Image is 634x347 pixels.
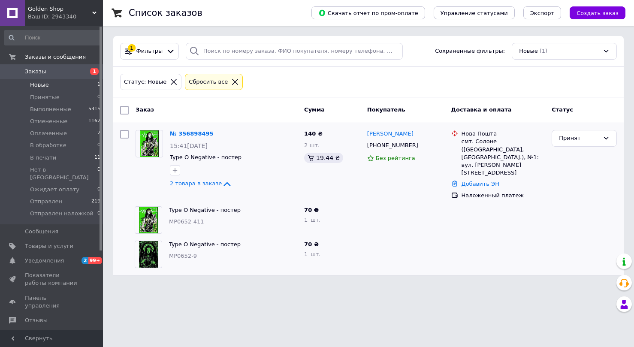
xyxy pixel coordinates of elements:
[304,130,323,137] span: 140 ₴
[530,10,554,16] span: Экспорт
[88,257,103,264] span: 99+
[28,5,92,13] span: Golden Shop
[169,253,197,259] span: MP0652-9
[365,140,420,151] div: [PHONE_NUMBER]
[30,154,56,162] span: В печати
[139,207,158,233] img: Фото товару
[129,8,202,18] h1: Список заказов
[97,210,100,217] span: 0
[30,186,79,193] span: Ожидает оплату
[25,242,73,250] span: Товары и услуги
[136,47,163,55] span: Фильтры
[540,48,547,54] span: (1)
[523,6,561,19] button: Экспорт
[4,30,101,45] input: Поиск
[451,106,512,113] span: Доставка и оплата
[570,6,625,19] button: Создать заказ
[25,317,48,324] span: Отзывы
[94,154,100,162] span: 11
[88,118,100,125] span: 1162
[170,142,208,149] span: 15:41[DATE]
[88,106,100,113] span: 5315
[169,207,241,213] a: Type O Negative - постер
[97,186,100,193] span: 0
[367,130,414,138] a: [PERSON_NAME]
[30,118,67,125] span: Отмененные
[304,207,319,213] span: 70 ₴
[434,6,515,19] button: Управление статусами
[82,257,88,264] span: 2
[552,106,573,113] span: Статус
[97,142,100,149] span: 0
[559,134,599,143] div: Принят
[30,106,71,113] span: Выполненные
[304,106,325,113] span: Сумма
[367,106,405,113] span: Покупатель
[25,257,64,265] span: Уведомления
[139,241,158,268] img: Фото товару
[462,138,545,177] div: смт. Солоне ([GEOGRAPHIC_DATA], [GEOGRAPHIC_DATA].), №1: вул. [PERSON_NAME][STREET_ADDRESS]
[30,130,67,137] span: Оплаченные
[169,241,241,247] a: Type O Negative - постер
[462,192,545,199] div: Наложенный платеж
[25,228,58,235] span: Сообщения
[304,241,319,247] span: 70 ₴
[561,9,625,16] a: Создать заказ
[28,13,103,21] div: Ваш ID: 2943340
[170,180,222,187] span: 2 товара в заказе
[170,130,214,137] a: № 356898495
[128,44,136,52] div: 1
[519,47,538,55] span: Новые
[170,180,232,187] a: 2 товара в заказе
[169,218,204,225] span: MP0652-411
[30,198,62,205] span: Отправлен
[91,198,100,205] span: 219
[441,10,508,16] span: Управление статусами
[170,154,242,160] a: Type O Negative - постер
[136,130,163,157] a: Фото товару
[25,68,46,75] span: Заказы
[186,43,403,60] input: Поиск по номеру заказа, ФИО покупателя, номеру телефона, Email, номеру накладной
[30,94,60,101] span: Принятые
[30,166,97,181] span: Нет в [GEOGRAPHIC_DATA]
[140,130,159,157] img: Фото товару
[30,210,94,217] span: Отправлен наложкой
[97,166,100,181] span: 0
[97,130,100,137] span: 2
[462,181,499,187] a: Добавить ЭН
[462,130,545,138] div: Нова Пошта
[25,294,79,310] span: Панель управления
[577,10,619,16] span: Создать заказ
[311,6,425,19] button: Скачать отчет по пром-оплате
[318,9,418,17] span: Скачать отчет по пром-оплате
[122,78,168,87] div: Статус: Новые
[30,81,49,89] span: Новые
[376,155,415,161] span: Без рейтинга
[25,272,79,287] span: Показатели работы компании
[30,142,66,149] span: В обработке
[304,142,320,148] span: 2 шт.
[187,78,229,87] div: Сбросить все
[25,53,86,61] span: Заказы и сообщения
[304,217,320,223] span: 1 шт.
[97,94,100,101] span: 0
[304,153,343,163] div: 19.44 ₴
[435,47,505,55] span: Сохраненные фильтры:
[90,68,99,75] span: 1
[304,251,320,257] span: 1 шт.
[136,106,154,113] span: Заказ
[97,81,100,89] span: 1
